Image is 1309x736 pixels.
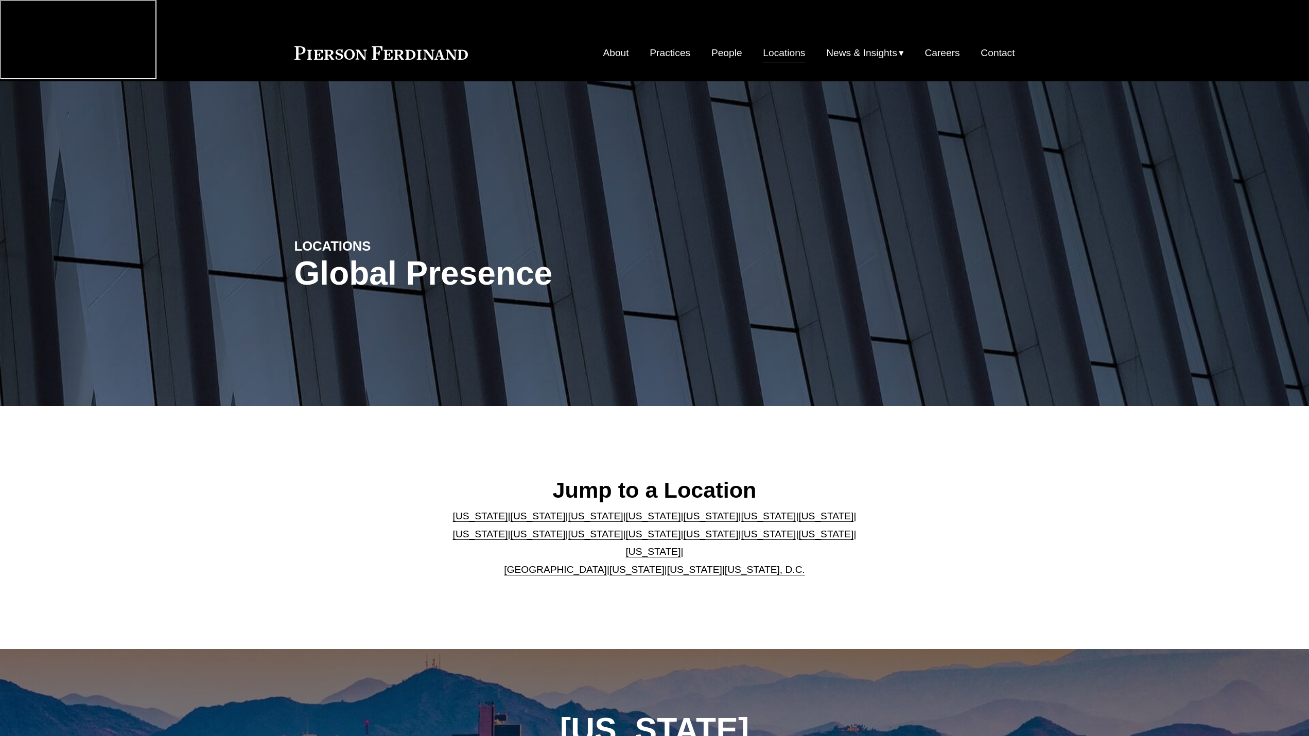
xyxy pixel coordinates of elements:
a: [US_STATE] [741,529,796,539]
a: About [603,43,629,63]
a: Careers [924,43,959,63]
a: Locations [763,43,805,63]
h2: Jump to a Location [444,477,865,503]
a: [US_STATE] [683,529,738,539]
h4: LOCATIONS [294,238,475,254]
span: News & Insights [826,44,897,62]
p: | | | | | | | | | | | | | | | | | | [444,507,865,579]
a: [US_STATE] [511,529,566,539]
a: [US_STATE] [568,511,623,521]
a: [US_STATE], D.C. [725,564,805,575]
a: People [711,43,742,63]
a: [US_STATE] [568,529,623,539]
a: [US_STATE] [626,511,681,521]
a: [US_STATE] [798,529,853,539]
a: [US_STATE] [453,511,508,521]
a: Practices [650,43,690,63]
a: [US_STATE] [667,564,722,575]
a: [US_STATE] [626,529,681,539]
a: [US_STATE] [511,511,566,521]
a: [US_STATE] [453,529,508,539]
a: [GEOGRAPHIC_DATA] [504,564,607,575]
a: [US_STATE] [609,564,665,575]
a: folder dropdown [826,43,904,63]
a: [US_STATE] [798,511,853,521]
a: [US_STATE] [741,511,796,521]
a: [US_STATE] [626,546,681,557]
a: [US_STATE] [683,511,738,521]
a: Contact [981,43,1015,63]
h1: Global Presence [294,255,775,292]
